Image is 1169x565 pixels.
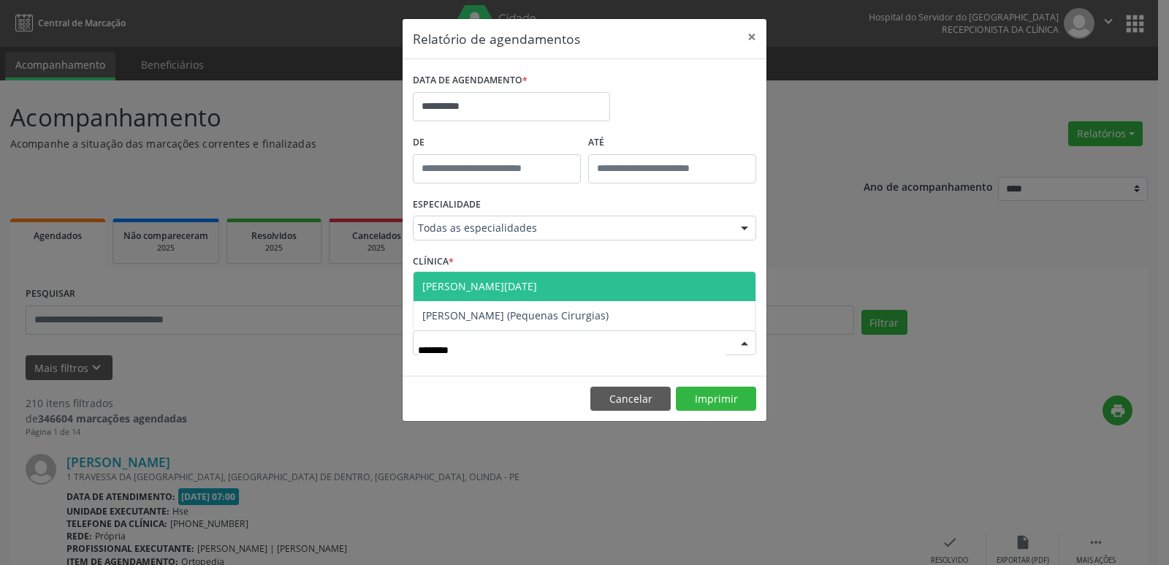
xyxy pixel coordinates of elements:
label: DATA DE AGENDAMENTO [413,69,528,92]
button: Imprimir [676,387,756,412]
button: Cancelar [590,387,671,412]
label: De [413,132,581,154]
label: ATÉ [588,132,756,154]
label: CLÍNICA [413,251,454,273]
h5: Relatório de agendamentos [413,29,580,48]
label: ESPECIALIDADE [413,194,481,216]
span: [PERSON_NAME][DATE] [422,279,537,293]
span: Todas as especialidades [418,221,726,235]
button: Close [737,19,766,55]
span: [PERSON_NAME] (Pequenas Cirurgias) [422,308,609,322]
